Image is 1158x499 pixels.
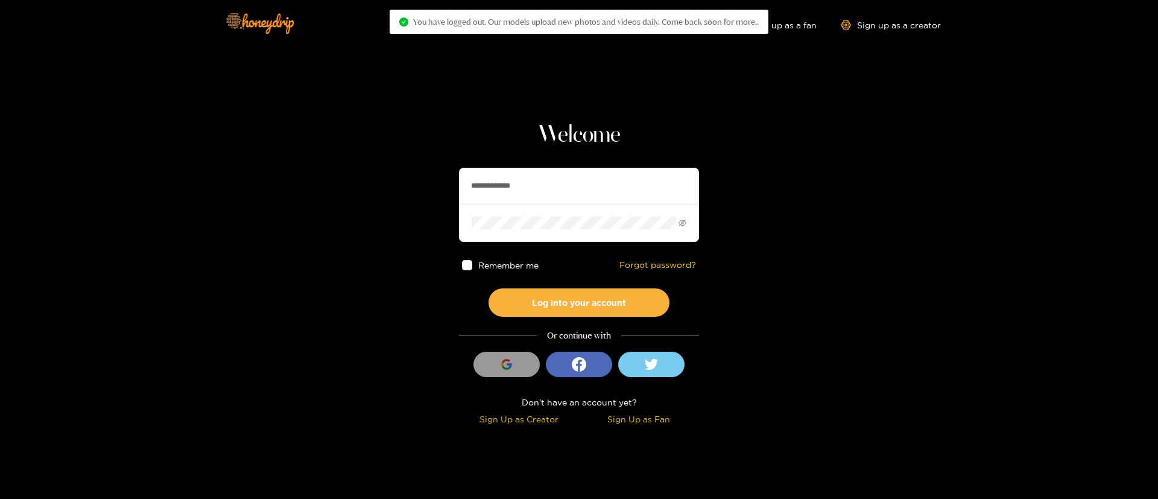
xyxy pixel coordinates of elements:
div: Or continue with [459,329,699,343]
a: Sign up as a fan [734,20,817,30]
span: check-circle [399,17,408,27]
div: Sign Up as Creator [462,412,576,426]
span: You have logged out. Our models upload new photos and videos daily. Come back soon for more.. [413,17,759,27]
h1: Welcome [459,121,699,150]
div: Don't have an account yet? [459,395,699,409]
span: Remember me [478,261,539,270]
a: Sign up as a creator [841,20,941,30]
span: eye-invisible [679,219,686,227]
a: Forgot password? [619,260,696,270]
div: Sign Up as Fan [582,412,696,426]
button: Log into your account [489,288,669,317]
